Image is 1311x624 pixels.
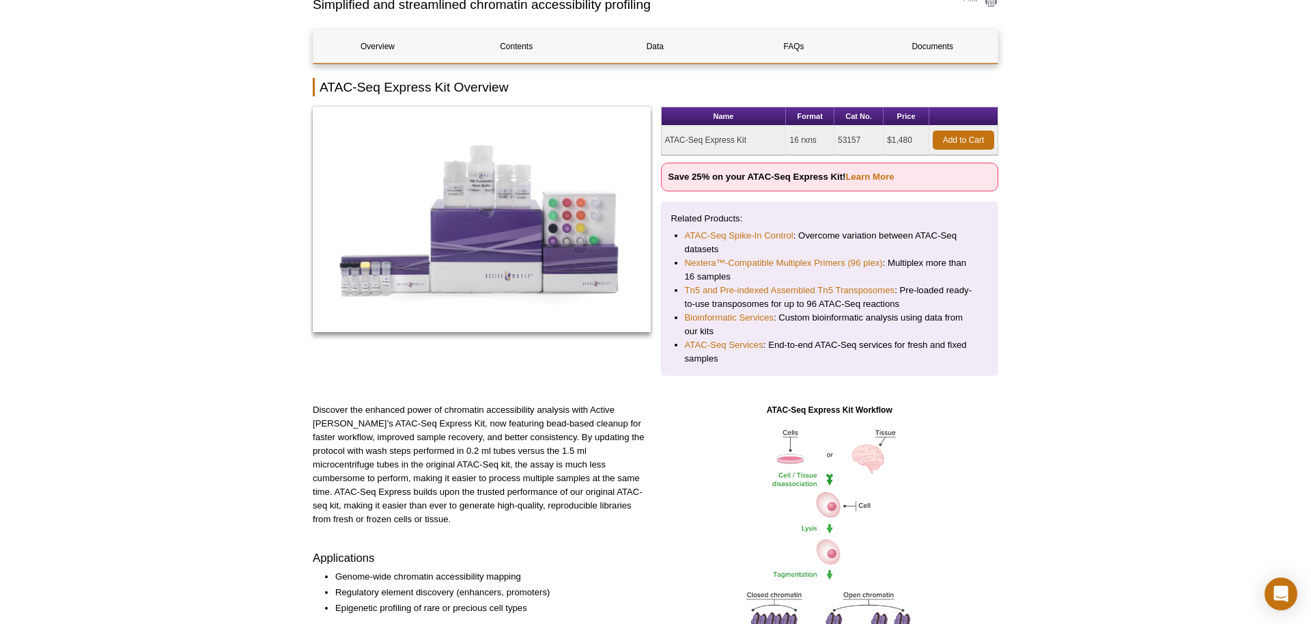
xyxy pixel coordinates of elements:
[313,30,442,63] a: Overview
[884,107,929,126] th: Price
[933,131,994,150] a: Add to Cart
[1265,578,1297,610] div: Open Intercom Messenger
[671,212,989,226] p: Related Products:
[767,405,892,415] strong: ATAC-Seq Express Kit Workflow
[313,107,651,332] img: ATAC-Seq Express Kit
[668,172,894,182] strong: Save 25% on your ATAC-Seq Express Kit!
[313,403,651,526] p: Discover the enhanced power of chromatin accessibility analysis with Active [PERSON_NAME]’s ATAC-...
[834,126,884,155] td: 53157
[869,30,997,63] a: Documents
[786,126,834,155] td: 16 rxns
[452,30,580,63] a: Contents
[335,570,637,584] li: Genome-wide chromatin accessibility mapping
[313,550,651,567] h3: Applications
[313,78,998,96] h2: ATAC-Seq Express Kit Overview
[662,107,787,126] th: Name
[591,30,719,63] a: Data
[685,311,774,325] a: Bioinformatic Services
[834,107,884,126] th: Cat No.
[335,601,637,615] li: Epigenetic profiling of rare or precious cell types
[685,229,975,256] li: : Overcome variation between ATAC-Seq datasets
[685,284,895,297] a: Tn5 and Pre-indexed Assembled Tn5 Transposomes
[685,256,883,270] a: Nextera™-Compatible Multiplex Primers (96 plex)
[685,311,975,338] li: : Custom bioinformatic analysis using data from our kits
[685,338,975,366] li: : End-to-end ATAC-Seq services for fresh and fixed samples
[685,256,975,284] li: : Multiplex more than 16 samples
[335,586,637,599] li: Regulatory element discovery (enhancers, promoters)
[662,126,787,155] td: ATAC-Seq Express Kit
[845,172,894,182] a: Learn More
[685,338,763,352] a: ATAC-Seq Services
[730,30,858,63] a: FAQs
[884,126,929,155] td: $1,480
[685,229,793,243] a: ATAC-Seq Spike-In Control
[786,107,834,126] th: Format
[685,284,975,311] li: : Pre-loaded ready-to-use transposomes for up to 96 ATAC-Seq reactions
